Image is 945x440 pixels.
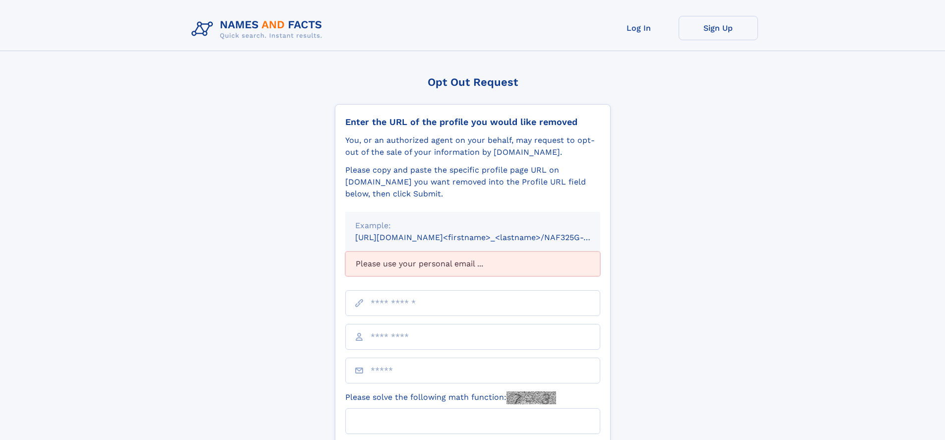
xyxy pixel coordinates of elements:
div: Please use your personal email ... [345,251,600,276]
div: You, or an authorized agent on your behalf, may request to opt-out of the sale of your informatio... [345,134,600,158]
div: Enter the URL of the profile you would like removed [345,117,600,127]
label: Please solve the following math function: [345,391,556,404]
img: Logo Names and Facts [188,16,330,43]
div: Please copy and paste the specific profile page URL on [DOMAIN_NAME] you want removed into the Pr... [345,164,600,200]
small: [URL][DOMAIN_NAME]<firstname>_<lastname>/NAF325G-xxxxxxxx [355,233,619,242]
a: Log In [599,16,679,40]
a: Sign Up [679,16,758,40]
div: Opt Out Request [335,76,611,88]
div: Example: [355,220,590,232]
